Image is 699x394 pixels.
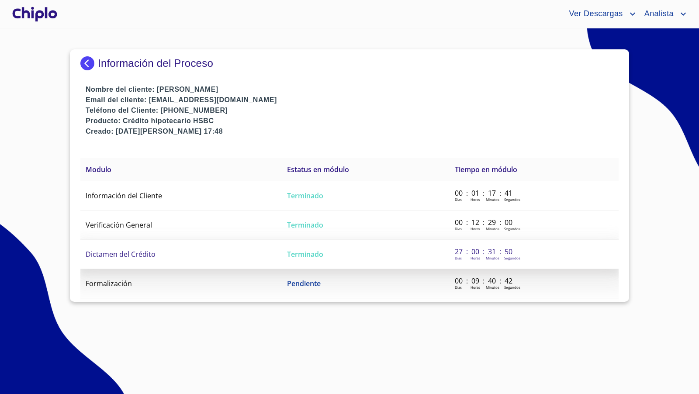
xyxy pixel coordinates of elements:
[486,285,499,290] p: Minutos
[638,7,678,21] span: Analista
[471,226,480,231] p: Horas
[86,165,111,174] span: Modulo
[471,256,480,260] p: Horas
[86,220,152,230] span: Verificación General
[86,191,162,200] span: Información del Cliente
[287,249,323,259] span: Terminado
[504,226,520,231] p: Segundos
[486,226,499,231] p: Minutos
[86,249,156,259] span: Dictamen del Crédito
[562,7,637,21] button: account of current user
[287,165,349,174] span: Estatus en módulo
[455,247,514,256] p: 27 : 00 : 31 : 50
[86,95,619,105] p: Email del cliente: [EMAIL_ADDRESS][DOMAIN_NAME]
[471,197,480,202] p: Horas
[86,126,619,137] p: Creado: [DATE][PERSON_NAME] 17:48
[455,226,462,231] p: Dias
[86,84,619,95] p: Nombre del cliente: [PERSON_NAME]
[455,218,514,227] p: 00 : 12 : 29 : 00
[638,7,689,21] button: account of current user
[455,276,514,286] p: 00 : 09 : 40 : 42
[471,285,480,290] p: Horas
[455,165,517,174] span: Tiempo en módulo
[86,279,132,288] span: Formalización
[455,256,462,260] p: Dias
[86,116,619,126] p: Producto: Crédito hipotecario HSBC
[504,197,520,202] p: Segundos
[504,285,520,290] p: Segundos
[486,197,499,202] p: Minutos
[80,56,619,70] div: Información del Proceso
[287,220,323,230] span: Terminado
[562,7,627,21] span: Ver Descargas
[455,197,462,202] p: Dias
[287,279,321,288] span: Pendiente
[486,256,499,260] p: Minutos
[504,256,520,260] p: Segundos
[455,188,514,198] p: 00 : 01 : 17 : 41
[80,56,98,70] img: Docupass spot blue
[86,105,619,116] p: Teléfono del Cliente: [PHONE_NUMBER]
[98,57,213,69] p: Información del Proceso
[287,191,323,200] span: Terminado
[455,285,462,290] p: Dias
